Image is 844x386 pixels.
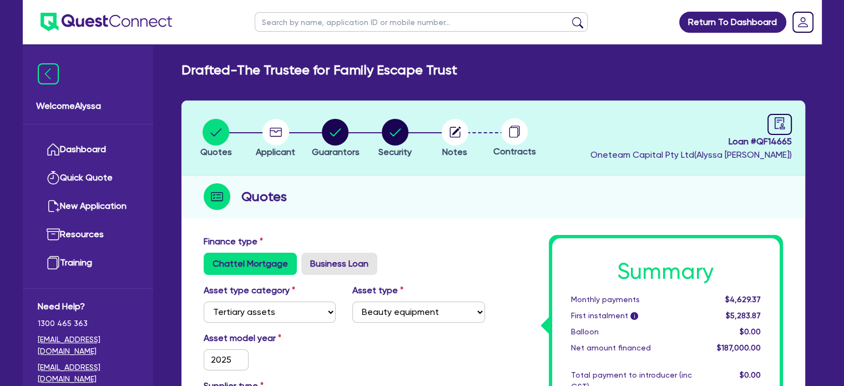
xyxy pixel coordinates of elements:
[378,147,412,157] span: Security
[38,300,138,313] span: Need Help?
[774,117,786,129] span: audit
[181,62,457,78] h2: Drafted - The Trustee for Family Escape Trust
[590,135,792,148] span: Loan # QF14665
[378,118,412,159] button: Security
[590,149,792,160] span: Oneteam Capital Pty Ltd ( Alyssa [PERSON_NAME] )
[47,171,60,184] img: quick-quote
[739,370,760,379] span: $0.00
[441,118,469,159] button: Notes
[195,332,345,345] label: Asset model year
[725,295,760,304] span: $4,629.37
[38,192,138,220] a: New Application
[716,343,760,352] span: $187,000.00
[301,253,377,275] label: Business Loan
[311,118,360,159] button: Guarantors
[38,318,138,329] span: 1300 465 363
[38,136,138,164] a: Dashboard
[493,146,536,157] span: Contracts
[204,235,263,248] label: Finance type
[38,249,138,277] a: Training
[789,8,817,37] a: Dropdown toggle
[679,12,786,33] a: Return To Dashboard
[38,164,138,192] a: Quick Quote
[38,220,138,249] a: Resources
[204,183,230,210] img: step-icon
[442,147,467,157] span: Notes
[563,310,700,322] div: First instalment
[767,114,792,135] a: audit
[255,12,588,32] input: Search by name, application ID or mobile number...
[563,326,700,338] div: Balloon
[36,99,140,113] span: Welcome Alyssa
[47,256,60,269] img: training
[38,362,138,385] a: [EMAIL_ADDRESS][DOMAIN_NAME]
[255,118,296,159] button: Applicant
[38,63,59,84] img: icon-menu-close
[204,253,297,275] label: Chattel Mortgage
[256,147,295,157] span: Applicant
[38,334,138,357] a: [EMAIL_ADDRESS][DOMAIN_NAME]
[725,311,760,320] span: $5,283.87
[200,147,232,157] span: Quotes
[204,284,295,297] label: Asset type category
[352,284,403,297] label: Asset type
[47,228,60,241] img: resources
[571,258,761,285] h1: Summary
[41,13,172,31] img: quest-connect-logo-blue
[739,327,760,336] span: $0.00
[311,147,359,157] span: Guarantors
[200,118,233,159] button: Quotes
[630,312,638,320] span: i
[563,342,700,354] div: Net amount financed
[563,294,700,305] div: Monthly payments
[241,187,287,207] h2: Quotes
[47,199,60,213] img: new-application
